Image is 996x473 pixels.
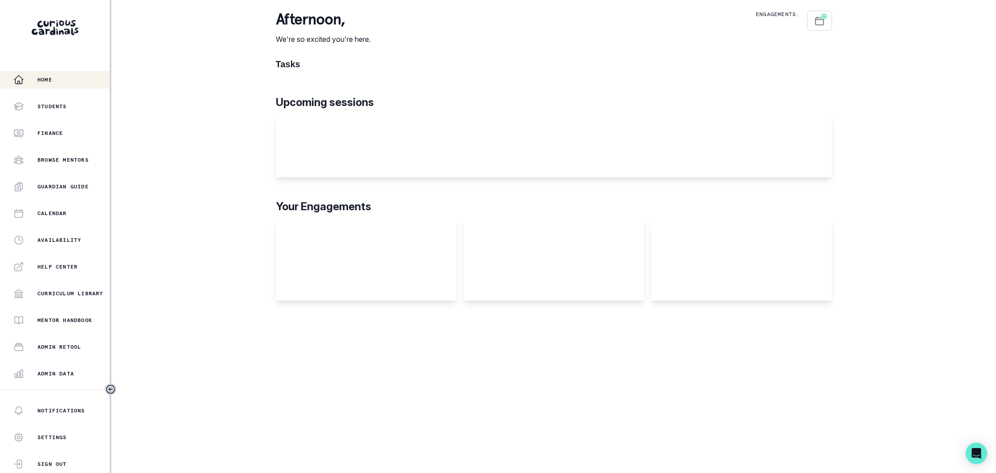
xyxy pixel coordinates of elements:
[37,263,78,270] p: Help Center
[276,59,832,69] h1: Tasks
[37,343,81,351] p: Admin Retool
[37,407,85,414] p: Notifications
[32,20,78,35] img: Curious Cardinals Logo
[37,290,103,297] p: Curriculum Library
[37,156,89,163] p: Browse Mentors
[756,11,799,18] p: Engagements:
[276,94,832,110] p: Upcoming sessions
[807,11,832,31] button: Schedule Sessions
[37,183,89,190] p: Guardian Guide
[37,130,63,137] p: Finance
[276,11,371,29] p: afternoon ,
[37,461,67,468] p: Sign Out
[276,199,832,215] p: Your Engagements
[37,76,52,83] p: Home
[276,34,371,45] p: We're so excited you're here.
[966,443,987,464] div: Open Intercom Messenger
[37,434,67,441] p: Settings
[37,210,67,217] p: Calendar
[37,317,92,324] p: Mentor Handbook
[105,383,116,395] button: Toggle sidebar
[37,370,74,377] p: Admin Data
[37,103,67,110] p: Students
[37,236,81,244] p: Availability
